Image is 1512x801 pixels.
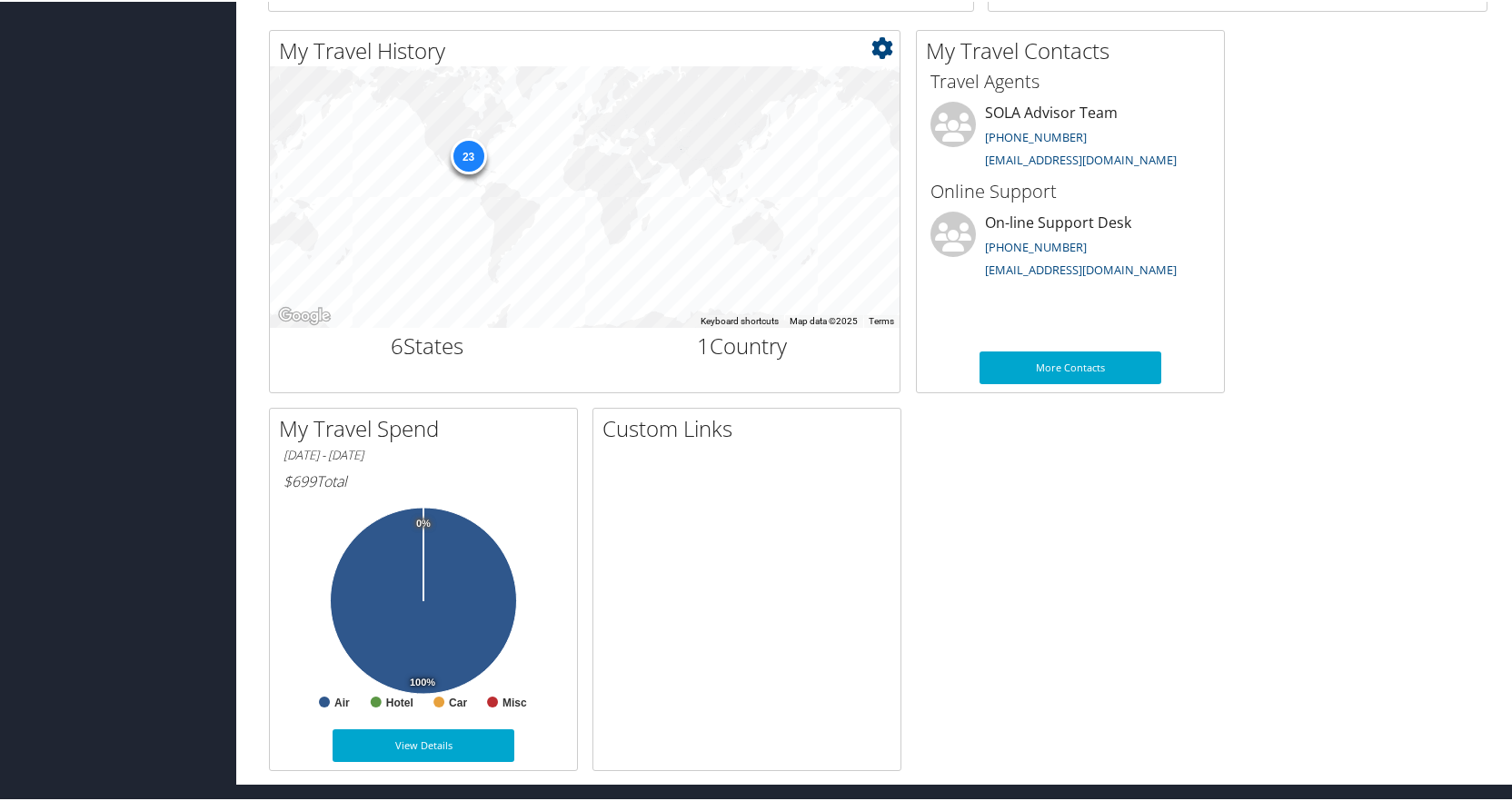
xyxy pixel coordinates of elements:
[697,329,710,359] span: 1
[279,411,577,442] h2: My Travel Spend
[980,350,1161,382] a: More Contacts
[283,470,316,489] span: $699
[869,314,894,324] a: Terms (opens in new tab)
[985,150,1177,166] a: [EMAIL_ADDRESS][DOMAIN_NAME]
[449,695,467,707] text: Car
[930,67,1210,93] h3: Travel Agents
[602,411,900,442] h2: Custom Links
[386,695,413,707] text: Hotel
[985,260,1177,276] a: [EMAIL_ADDRESS][DOMAIN_NAME]
[985,127,1087,143] a: [PHONE_NUMBER]
[391,329,403,359] span: 6
[599,329,887,360] h2: Country
[334,695,350,707] text: Air
[921,210,1219,284] li: On-line Support Desk
[274,302,334,326] a: Open this area in Google Maps (opens a new window)
[926,34,1224,64] h2: My Travel Contacts
[701,313,779,326] button: Keyboard shortcuts
[274,302,334,326] img: Google
[985,237,1087,253] a: [PHONE_NUMBER]
[790,314,858,324] span: Map data ©2025
[921,100,1219,174] li: SOLA Advisor Team
[930,177,1210,203] h3: Online Support
[333,727,514,760] a: View Details
[502,695,527,707] text: Misc
[283,329,572,360] h2: States
[416,517,431,528] tspan: 0%
[410,676,435,687] tspan: 100%
[283,470,563,489] h6: Total
[283,445,563,462] h6: [DATE] - [DATE]
[279,34,900,64] h2: My Travel History
[450,136,486,173] div: 23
